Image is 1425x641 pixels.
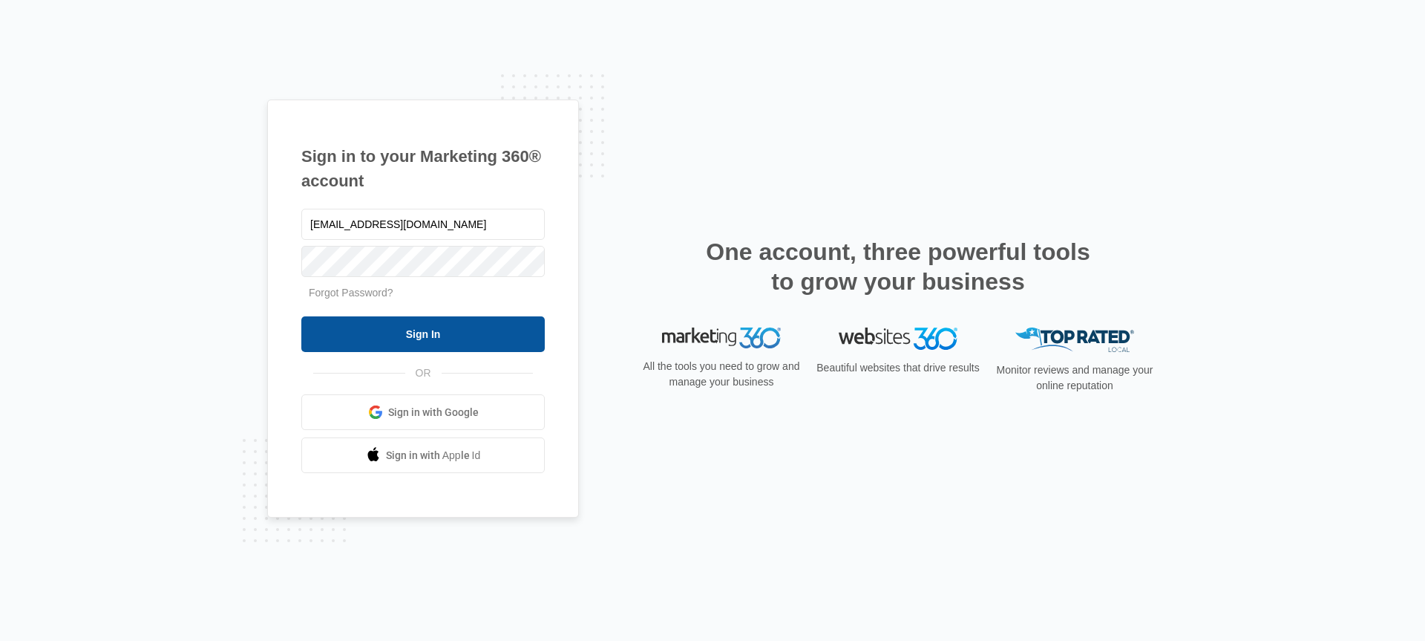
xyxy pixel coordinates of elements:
img: Marketing 360 [662,328,781,348]
span: OR [405,365,442,381]
span: Sign in with Google [388,405,479,420]
h1: Sign in to your Marketing 360® account [301,144,545,193]
img: Top Rated Local [1015,328,1134,352]
a: Sign in with Google [301,394,545,430]
h2: One account, three powerful tools to grow your business [701,237,1095,296]
a: Sign in with Apple Id [301,437,545,473]
p: All the tools you need to grow and manage your business [638,359,805,390]
p: Beautiful websites that drive results [815,360,981,376]
span: Sign in with Apple Id [386,448,481,463]
a: Forgot Password? [309,287,393,299]
img: Websites 360 [839,328,957,349]
input: Sign In [301,316,545,352]
input: Email [301,209,545,240]
p: Monitor reviews and manage your online reputation [992,362,1158,394]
